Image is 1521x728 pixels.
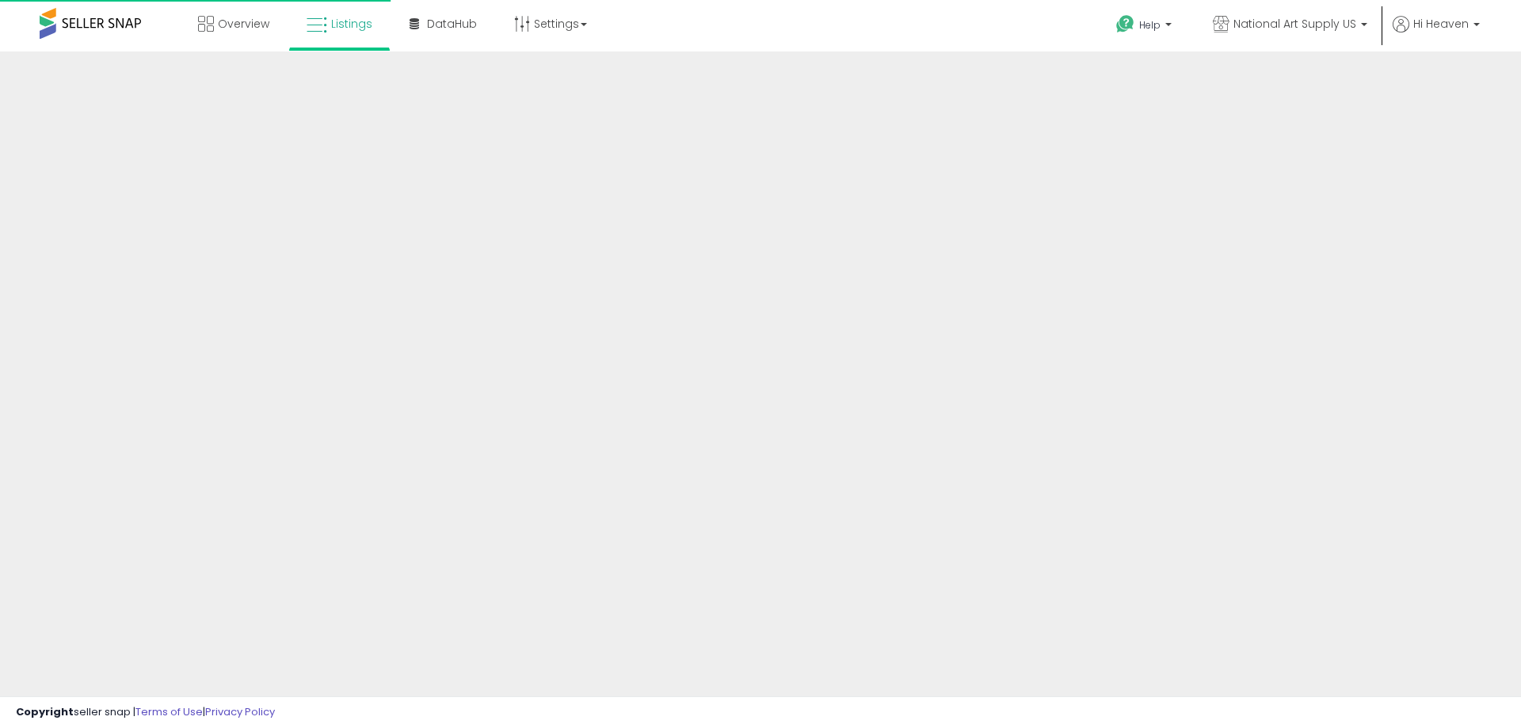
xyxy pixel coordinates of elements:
[1139,18,1161,32] span: Help
[1413,16,1469,32] span: Hi Heaven
[331,16,372,32] span: Listings
[135,704,203,719] a: Terms of Use
[1104,2,1187,51] a: Help
[16,704,74,719] strong: Copyright
[218,16,269,32] span: Overview
[1393,16,1480,51] a: Hi Heaven
[427,16,477,32] span: DataHub
[1233,16,1356,32] span: National Art Supply US
[1115,14,1135,34] i: Get Help
[16,705,275,720] div: seller snap | |
[205,704,275,719] a: Privacy Policy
